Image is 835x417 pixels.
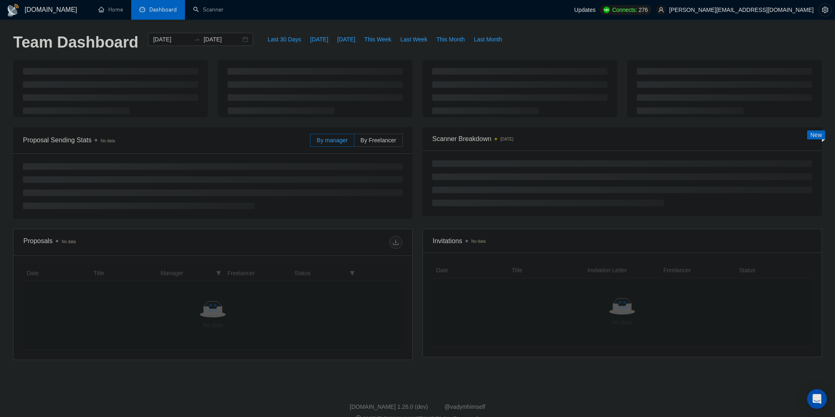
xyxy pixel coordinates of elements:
span: Proposal Sending Stats [23,135,310,145]
input: Start date [153,35,190,44]
button: [DATE] [333,33,360,46]
time: [DATE] [500,137,513,141]
span: No data [100,139,115,143]
img: logo [7,4,20,17]
button: This Week [360,33,396,46]
span: This Week [364,35,391,44]
span: Last Month [474,35,502,44]
span: Dashboard [149,6,177,13]
span: 276 [639,5,648,14]
span: [DATE] [310,35,328,44]
span: By Freelancer [360,137,396,144]
span: Last 30 Days [267,35,301,44]
button: setting [819,3,832,16]
span: No data [62,239,76,244]
span: dashboard [139,7,145,12]
a: homeHome [98,6,123,13]
a: [DOMAIN_NAME] 1.26.0 (dev) [350,403,428,410]
button: Last Month [469,33,506,46]
span: Connects: [612,5,637,14]
span: user [658,7,664,13]
span: This Month [436,35,465,44]
span: Invitations [433,236,812,246]
span: New [810,132,822,138]
span: setting [819,7,831,13]
span: Scanner Breakdown [432,134,812,144]
img: upwork-logo.png [603,7,610,13]
button: This Month [432,33,469,46]
span: Updates [574,7,595,13]
span: to [194,36,200,43]
span: Last Week [400,35,427,44]
span: No data [471,239,486,244]
div: Proposals [23,236,213,249]
input: End date [203,35,241,44]
div: Open Intercom Messenger [807,389,827,409]
span: [DATE] [337,35,355,44]
h1: Team Dashboard [13,33,138,52]
button: Last 30 Days [263,33,306,46]
a: setting [819,7,832,13]
button: [DATE] [306,33,333,46]
span: By manager [317,137,347,144]
span: swap-right [194,36,200,43]
button: Last Week [396,33,432,46]
a: @vadymhimself [444,403,485,410]
a: searchScanner [193,6,224,13]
